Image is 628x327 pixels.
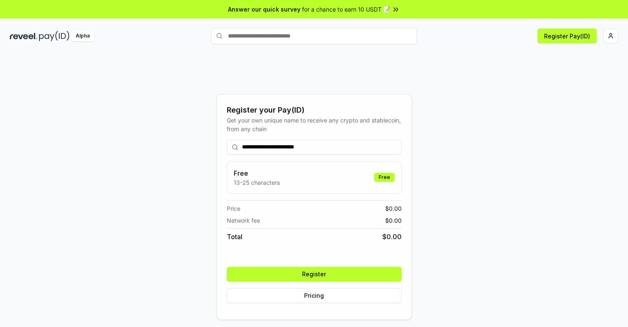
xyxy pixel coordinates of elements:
[228,5,300,14] span: Answer our quick survey
[374,173,395,182] div: Free
[537,28,597,43] button: Register Pay(ID)
[71,31,94,41] div: Alpha
[382,232,402,242] span: $ 0.00
[39,31,70,41] img: pay_id
[10,31,37,41] img: reveel_dark
[227,204,240,213] span: Price
[227,267,402,282] button: Register
[227,216,260,225] span: Network fee
[227,104,402,116] div: Register your Pay(ID)
[385,204,402,213] span: $ 0.00
[234,178,280,187] p: 13-25 characters
[227,232,242,242] span: Total
[385,216,402,225] span: $ 0.00
[227,116,402,133] div: Get your own unique name to receive any crypto and stablecoin, from any chain
[227,288,402,303] button: Pricing
[302,5,390,14] span: for a chance to earn 10 USDT 📝
[234,168,280,178] h3: Free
